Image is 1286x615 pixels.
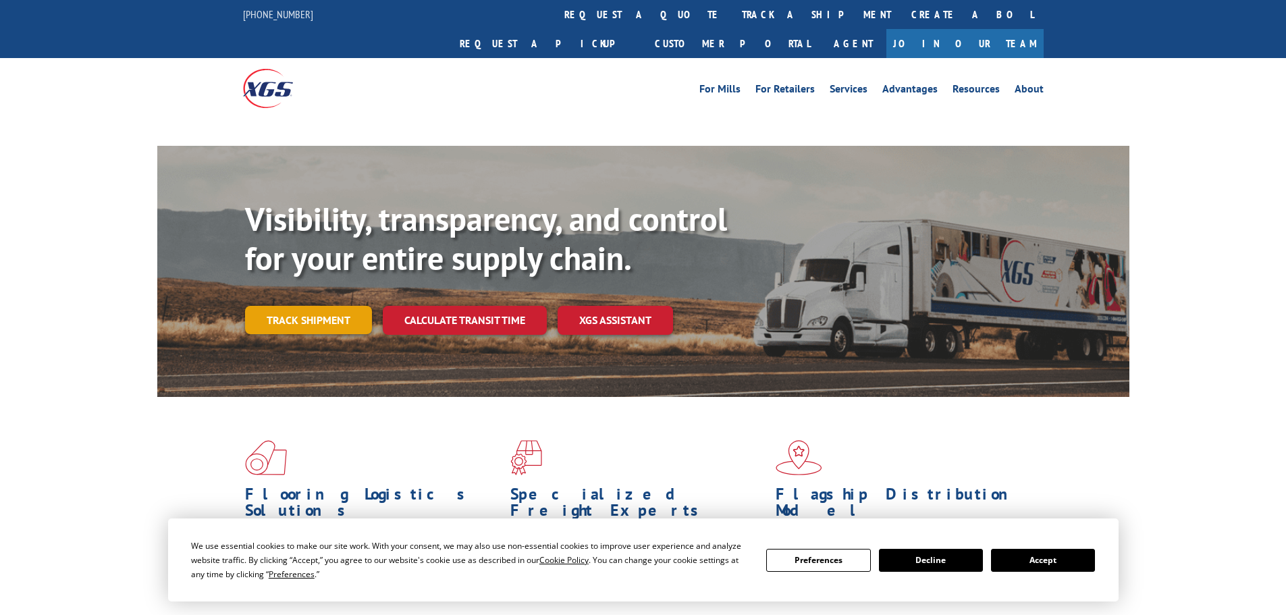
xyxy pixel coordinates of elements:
[168,518,1119,601] div: Cookie Consent Prompt
[776,440,822,475] img: xgs-icon-flagship-distribution-model-red
[766,549,870,572] button: Preferences
[991,549,1095,572] button: Accept
[245,306,372,334] a: Track shipment
[879,549,983,572] button: Decline
[820,29,886,58] a: Agent
[558,306,673,335] a: XGS ASSISTANT
[1015,84,1044,99] a: About
[645,29,820,58] a: Customer Portal
[755,84,815,99] a: For Retailers
[776,486,1031,525] h1: Flagship Distribution Model
[243,7,313,21] a: [PHONE_NUMBER]
[510,486,766,525] h1: Specialized Freight Experts
[245,440,287,475] img: xgs-icon-total-supply-chain-intelligence-red
[450,29,645,58] a: Request a pickup
[245,198,727,279] b: Visibility, transparency, and control for your entire supply chain.
[886,29,1044,58] a: Join Our Team
[269,568,315,580] span: Preferences
[953,84,1000,99] a: Resources
[383,306,547,335] a: Calculate transit time
[699,84,741,99] a: For Mills
[510,440,542,475] img: xgs-icon-focused-on-flooring-red
[882,84,938,99] a: Advantages
[191,539,750,581] div: We use essential cookies to make our site work. With your consent, we may also use non-essential ...
[539,554,589,566] span: Cookie Policy
[245,486,500,525] h1: Flooring Logistics Solutions
[830,84,867,99] a: Services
